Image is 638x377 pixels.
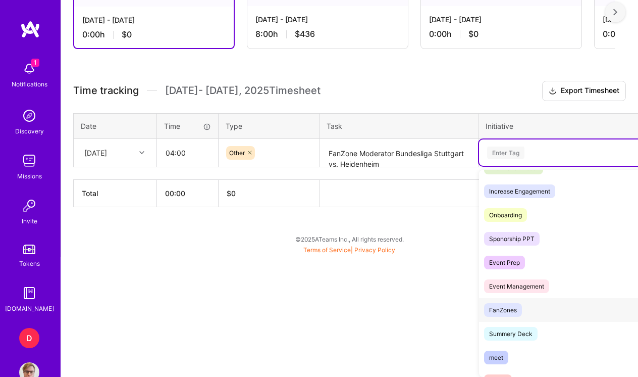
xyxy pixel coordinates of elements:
[227,189,236,198] span: $ 0
[429,14,573,25] div: [DATE] - [DATE]
[164,121,211,131] div: Time
[139,150,144,155] i: icon Chevron
[165,84,321,97] span: [DATE] - [DATE] , 2025 Timesheet
[31,59,39,67] span: 1
[82,15,226,25] div: [DATE] - [DATE]
[23,245,35,254] img: tokens
[321,140,477,167] textarea: FanZone Moderator Bundesliga Stuttgart vs. Heidenheim
[12,79,47,89] div: Notifications
[303,246,351,254] a: Terms of Service
[74,179,157,207] th: Total
[19,196,39,216] img: Invite
[429,29,573,39] div: 0:00 h
[84,148,107,158] div: [DATE]
[61,226,638,252] div: © 2025 ATeams Inc., All rights reserved.
[22,216,37,226] div: Invite
[489,233,535,244] div: Sponorship PPT
[489,305,517,315] div: FanZones
[19,59,39,79] img: bell
[542,81,626,101] button: Export Timesheet
[74,113,157,138] th: Date
[468,29,478,39] span: $0
[295,29,315,39] span: $436
[489,328,533,339] div: Summery Deck
[17,171,42,181] div: Missions
[5,303,54,314] div: [DOMAIN_NAME]
[487,145,524,161] div: Enter Tag
[489,257,520,268] div: Event Prep
[229,149,245,157] span: Other
[73,84,139,97] span: Time tracking
[19,106,39,126] img: discovery
[549,86,557,97] i: icon Download
[489,186,550,197] div: Increase Engagement
[157,179,219,207] th: 00:00
[489,352,503,363] div: meet
[17,328,42,348] a: D
[19,328,39,348] div: D
[255,14,400,25] div: [DATE] - [DATE]
[613,9,617,16] img: right
[15,126,44,136] div: Discovery
[19,151,39,171] img: teamwork
[20,20,40,38] img: logo
[489,210,522,220] div: Onboarding
[489,281,544,292] div: Event Management
[157,139,218,166] input: HH:MM
[320,113,478,138] th: Task
[219,113,320,138] th: Type
[19,258,40,269] div: Tokens
[82,29,226,40] div: 0:00 h
[255,29,400,39] div: 8:00 h
[303,246,395,254] span: |
[122,29,132,40] span: $0
[19,283,39,303] img: guide book
[354,246,395,254] a: Privacy Policy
